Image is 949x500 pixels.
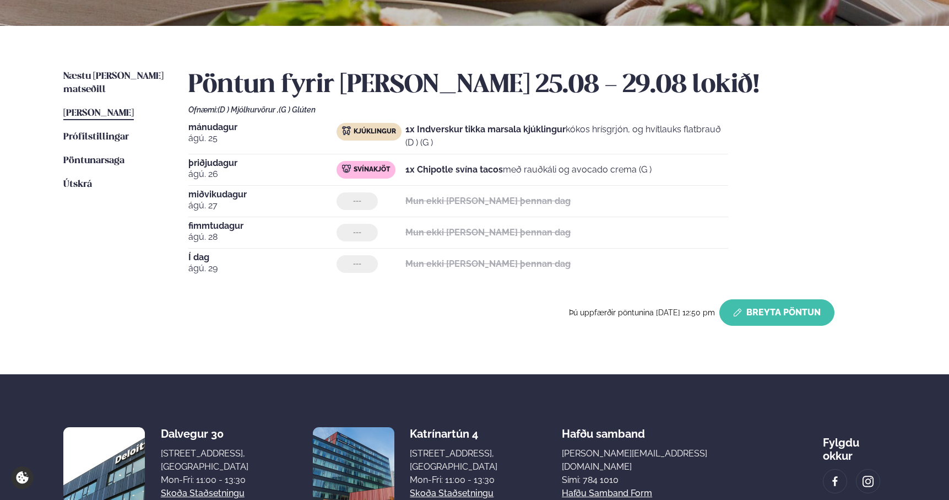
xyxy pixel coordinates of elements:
[279,105,316,114] span: (G ) Glúten
[188,159,337,168] span: þriðjudagur
[342,126,351,135] img: chicken.svg
[63,180,92,189] span: Útskrá
[829,475,841,488] img: image alt
[188,253,337,262] span: Í dag
[188,230,337,244] span: ágú. 28
[218,105,279,114] span: (D ) Mjólkurvörur ,
[63,70,166,96] a: Næstu [PERSON_NAME] matseðill
[562,487,652,500] a: Hafðu samband form
[405,259,571,269] strong: Mun ekki [PERSON_NAME] þennan dag
[862,475,874,488] img: image alt
[719,299,834,326] button: Breyta Pöntun
[161,487,245,500] a: Skoða staðsetningu
[63,107,134,120] a: [PERSON_NAME]
[188,190,337,199] span: miðvikudagur
[63,156,124,165] span: Pöntunarsaga
[188,262,337,275] span: ágú. 29
[562,474,758,487] p: Sími: 784 1010
[353,197,361,206] span: ---
[188,222,337,230] span: fimmtudagur
[63,131,129,144] a: Prófílstillingar
[410,474,497,487] div: Mon-Fri: 11:00 - 13:30
[63,72,164,94] span: Næstu [PERSON_NAME] matseðill
[161,474,248,487] div: Mon-Fri: 11:00 - 13:30
[410,427,497,440] div: Katrínartún 4
[11,466,34,489] a: Cookie settings
[405,123,728,149] p: kókos hrísgrjón, og hvítlauks flatbrauð (D ) (G )
[188,70,886,101] h2: Pöntun fyrir [PERSON_NAME] 25.08 - 29.08 lokið!
[405,164,503,175] strong: 1x Chipotle svína tacos
[823,427,886,463] div: Fylgdu okkur
[562,418,645,440] span: Hafðu samband
[354,127,396,136] span: Kjúklingur
[188,199,337,212] span: ágú. 27
[823,470,847,493] a: image alt
[353,260,361,268] span: ---
[161,427,248,440] div: Dalvegur 30
[63,178,92,191] a: Útskrá
[562,447,758,474] a: [PERSON_NAME][EMAIL_ADDRESS][DOMAIN_NAME]
[405,196,571,206] strong: Mun ekki [PERSON_NAME] þennan dag
[188,168,337,181] span: ágú. 26
[188,105,886,114] div: Ofnæmi:
[188,123,337,132] span: mánudagur
[569,308,715,317] span: Þú uppfærðir pöntunina [DATE] 12:50 pm
[353,228,361,237] span: ---
[405,163,652,176] p: með rauðkáli og avocado crema (G )
[405,124,566,135] strong: 1x Indverskur tikka marsala kjúklingur
[405,227,571,238] strong: Mun ekki [PERSON_NAME] þennan dag
[410,487,494,500] a: Skoða staðsetningu
[342,164,351,173] img: pork.svg
[63,109,134,118] span: [PERSON_NAME]
[856,470,880,493] a: image alt
[354,165,390,174] span: Svínakjöt
[63,154,124,168] a: Pöntunarsaga
[410,447,497,474] div: [STREET_ADDRESS], [GEOGRAPHIC_DATA]
[188,132,337,145] span: ágú. 25
[63,132,129,142] span: Prófílstillingar
[161,447,248,474] div: [STREET_ADDRESS], [GEOGRAPHIC_DATA]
